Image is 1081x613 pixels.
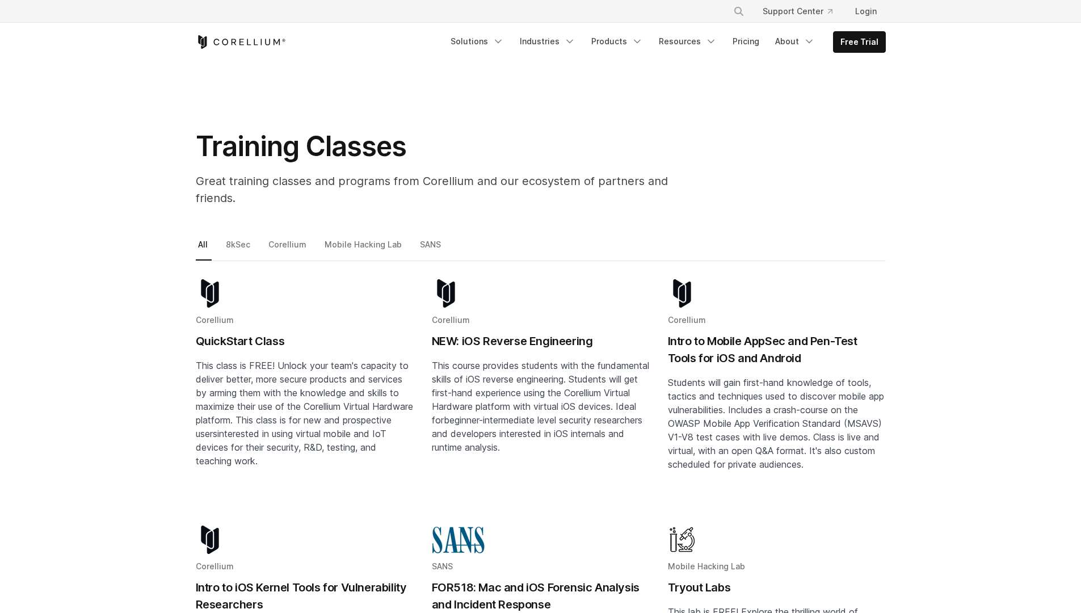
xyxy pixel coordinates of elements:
[846,1,886,22] a: Login
[726,31,766,52] a: Pricing
[444,31,511,52] a: Solutions
[652,31,724,52] a: Resources
[768,31,822,52] a: About
[196,237,212,261] a: All
[668,279,696,308] img: corellium-logo-icon-dark
[432,359,650,454] p: This course provides students with the fundamental skills of iOS reverse engineering. Students wi...
[432,279,460,308] img: corellium-logo-icon-dark
[834,32,885,52] a: Free Trial
[432,279,650,507] a: Blog post summary: NEW: iOS Reverse Engineering
[668,333,886,367] h2: Intro to Mobile AppSec and Pen-Test Tools for iOS and Android
[720,1,886,22] div: Navigation Menu
[432,526,485,554] img: sans-logo-cropped
[224,237,254,261] a: 8kSec
[513,31,582,52] a: Industries
[668,377,884,470] span: Students will gain first-hand knowledge of tools, tactics and techniques used to discover mobile ...
[196,279,224,308] img: corellium-logo-icon-dark
[444,31,886,53] div: Navigation Menu
[196,561,234,571] span: Corellium
[322,237,406,261] a: Mobile Hacking Lab
[432,333,650,350] h2: NEW: iOS Reverse Engineering
[668,526,696,554] img: Mobile Hacking Lab - Graphic Only
[432,414,642,453] span: beginner-intermediate level security researchers and developers interested in iOS internals and r...
[668,315,706,325] span: Corellium
[196,333,414,350] h2: QuickStart Class
[729,1,749,22] button: Search
[196,315,234,325] span: Corellium
[418,237,445,261] a: SANS
[196,360,413,439] span: This class is FREE! Unlock your team's capacity to deliver better, more secure products and servi...
[668,279,886,507] a: Blog post summary: Intro to Mobile AppSec and Pen-Test Tools for iOS and Android
[196,35,286,49] a: Corellium Home
[196,279,414,507] a: Blog post summary: QuickStart Class
[196,579,414,613] h2: Intro to iOS Kernel Tools for Vulnerability Researchers
[584,31,650,52] a: Products
[196,526,224,554] img: corellium-logo-icon-dark
[196,129,706,163] h1: Training Classes
[432,579,650,613] h2: FOR518: Mac and iOS Forensic Analysis and Incident Response
[754,1,842,22] a: Support Center
[266,237,310,261] a: Corellium
[196,173,706,207] p: Great training classes and programs from Corellium and our ecosystem of partners and friends.
[432,561,453,571] span: SANS
[432,315,470,325] span: Corellium
[668,561,745,571] span: Mobile Hacking Lab
[196,428,386,467] span: interested in using virtual mobile and IoT devices for their security, R&D, testing, and teaching...
[668,579,886,596] h2: Tryout Labs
